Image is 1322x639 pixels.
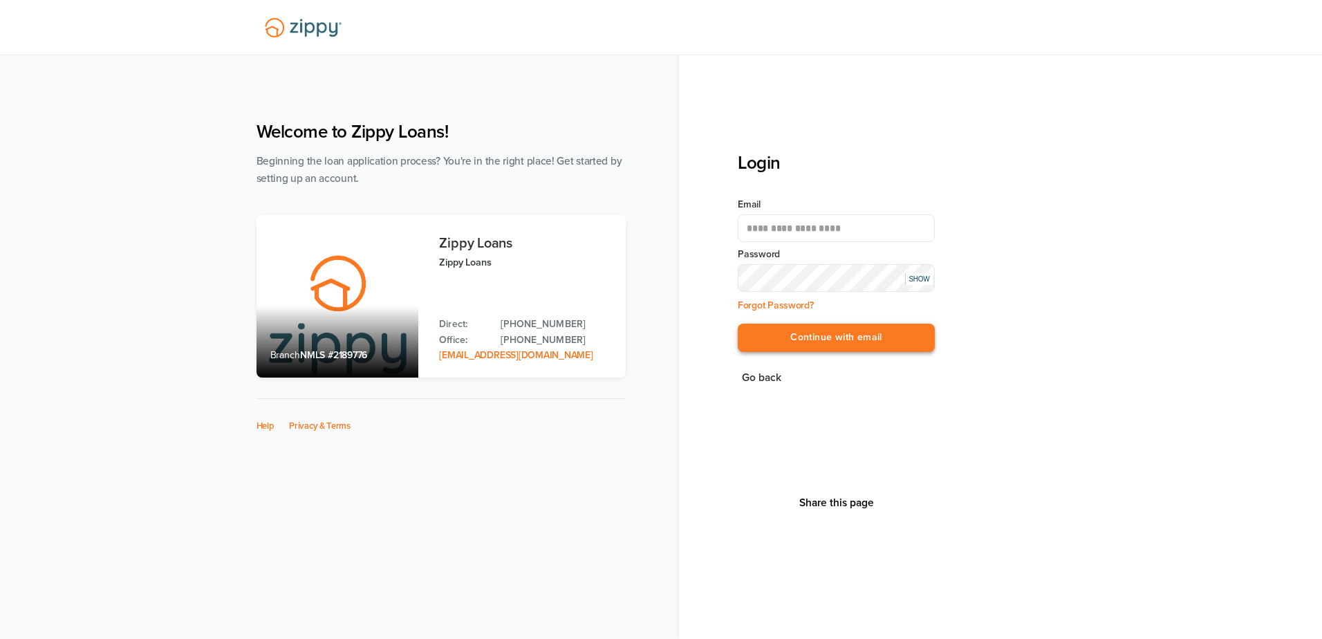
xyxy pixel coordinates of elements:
a: Office Phone: 512-975-2947 [501,333,611,348]
input: Email Address [738,214,935,242]
a: Direct Phone: 512-975-2947 [501,317,611,332]
input: Input Password [738,264,935,292]
button: Share This Page [795,496,878,510]
span: Branch [270,349,301,361]
span: NMLS #2189776 [300,349,367,361]
p: Direct: [439,317,487,332]
p: Office: [439,333,487,348]
button: Continue with email [738,324,935,352]
a: Forgot Password? [738,299,814,311]
h3: Login [738,152,935,174]
img: Lender Logo [257,12,350,44]
label: Email [738,198,935,212]
div: SHOW [905,273,933,285]
a: Privacy & Terms [289,420,351,432]
label: Password [738,248,935,261]
span: Beginning the loan application process? You're in the right place! Get started by setting up an a... [257,155,622,185]
h1: Welcome to Zippy Loans! [257,121,626,142]
p: Zippy Loans [439,254,611,270]
a: Email Address: zippyguide@zippymh.com [439,349,593,361]
h3: Zippy Loans [439,236,611,251]
button: Go back [738,369,785,387]
a: Help [257,420,274,432]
